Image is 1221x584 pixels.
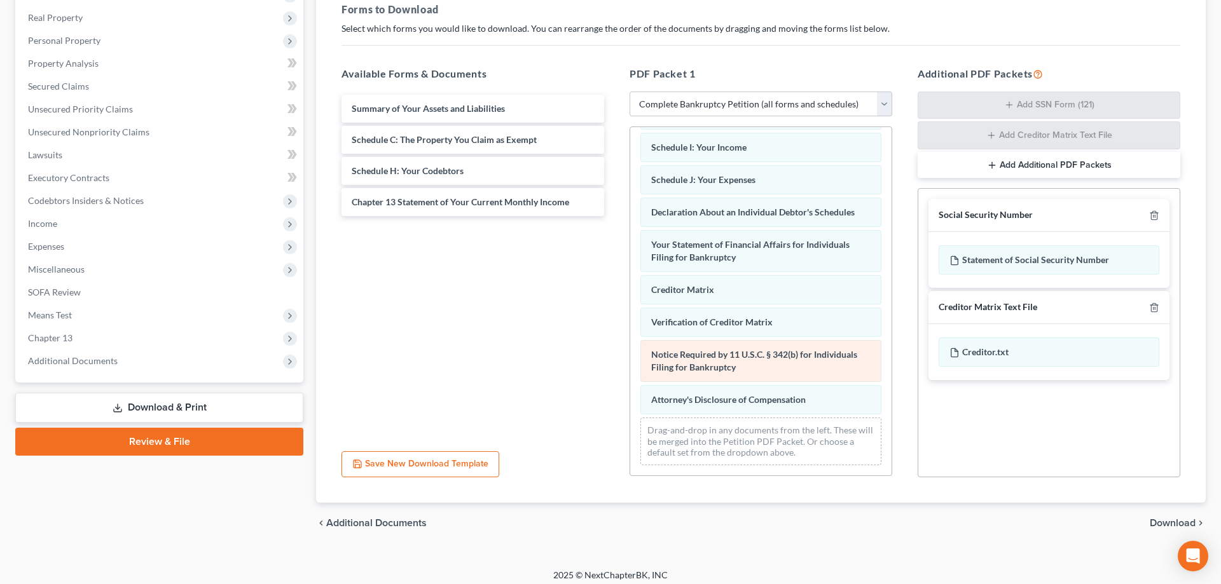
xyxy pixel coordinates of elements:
[651,316,773,327] span: Verification of Creditor Matrix
[341,66,604,81] h5: Available Forms & Documents
[316,518,427,528] a: chevron_left Additional Documents
[28,355,118,366] span: Additional Documents
[341,451,499,478] button: Save New Download Template
[918,92,1180,119] button: Add SSN Form (121)
[28,126,149,137] span: Unsecured Nonpriority Claims
[939,245,1159,275] div: Statement of Social Security Number
[28,172,109,183] span: Executory Contracts
[28,241,64,252] span: Expenses
[18,75,303,98] a: Secured Claims
[28,287,81,297] span: SOFA Review
[28,309,72,320] span: Means Test
[28,58,99,69] span: Property Analysis
[630,66,892,81] h5: PDF Packet 1
[1150,518,1196,528] span: Download
[28,332,72,343] span: Chapter 13
[640,418,881,465] div: Drag-and-drop in any documents from the left. These will be merged into the Petition PDF Packet. ...
[28,104,133,114] span: Unsecured Priority Claims
[651,284,714,295] span: Creditor Matrix
[341,2,1180,17] h5: Forms to Download
[1178,541,1208,571] div: Open Intercom Messenger
[1196,518,1206,528] i: chevron_right
[1150,518,1206,528] button: Download chevron_right
[939,301,1037,313] div: Creditor Matrix Text File
[18,166,303,189] a: Executory Contracts
[918,121,1180,149] button: Add Creditor Matrix Text File
[651,207,855,217] span: Declaration About an Individual Debtor's Schedules
[28,12,83,23] span: Real Property
[918,152,1180,179] button: Add Additional PDF Packets
[28,195,144,206] span: Codebtors Insiders & Notices
[28,218,57,229] span: Income
[651,174,755,185] span: Schedule J: Your Expenses
[918,66,1180,81] h5: Additional PDF Packets
[28,264,85,275] span: Miscellaneous
[651,142,747,153] span: Schedule I: Your Income
[939,337,1159,367] div: Creditor.txt
[18,52,303,75] a: Property Analysis
[18,281,303,304] a: SOFA Review
[352,134,537,145] span: Schedule C: The Property You Claim as Exempt
[326,518,427,528] span: Additional Documents
[939,209,1033,221] div: Social Security Number
[352,196,569,207] span: Chapter 13 Statement of Your Current Monthly Income
[15,393,303,423] a: Download & Print
[15,428,303,456] a: Review & File
[28,35,100,46] span: Personal Property
[651,239,850,262] span: Your Statement of Financial Affairs for Individuals Filing for Bankruptcy
[341,22,1180,35] p: Select which forms you would like to download. You can rearrange the order of the documents by dr...
[316,518,326,528] i: chevron_left
[352,103,505,114] span: Summary of Your Assets and Liabilities
[352,165,464,176] span: Schedule H: Your Codebtors
[28,81,89,92] span: Secured Claims
[18,121,303,144] a: Unsecured Nonpriority Claims
[651,394,806,405] span: Attorney's Disclosure of Compensation
[651,349,857,372] span: Notice Required by 11 U.S.C. § 342(b) for Individuals Filing for Bankruptcy
[18,144,303,166] a: Lawsuits
[28,149,62,160] span: Lawsuits
[18,98,303,121] a: Unsecured Priority Claims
